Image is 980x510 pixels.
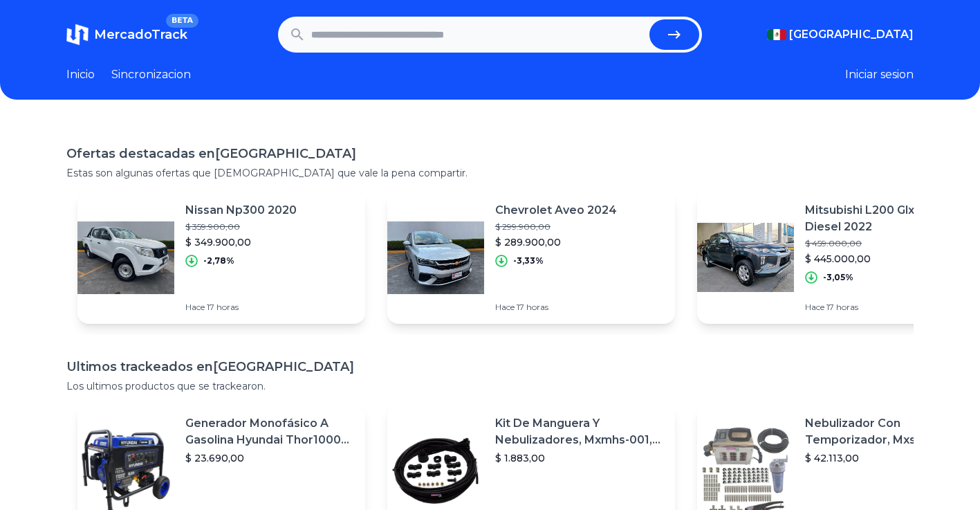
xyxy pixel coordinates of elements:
span: MercadoTrack [94,27,187,42]
p: $ 23.690,00 [185,451,354,465]
p: Los ultimos productos que se trackearon. [66,379,914,393]
p: -2,78% [203,255,234,266]
p: $ 299.900,00 [495,221,617,233]
button: [GEOGRAPHIC_DATA] [767,26,914,43]
img: MercadoTrack [66,24,89,46]
p: Mitsubishi L200 Glx 4x4 Diesel 2022 [805,202,974,235]
p: $ 1.883,00 [495,451,664,465]
a: MercadoTrackBETA [66,24,187,46]
img: Mexico [767,29,786,40]
p: $ 445.000,00 [805,252,974,266]
h1: Ultimos trackeados en [GEOGRAPHIC_DATA] [66,357,914,376]
p: Hace 17 horas [185,302,297,313]
a: Featured imageChevrolet Aveo 2024$ 299.900,00$ 289.900,00-3,33%Hace 17 horas [387,191,675,324]
p: Hace 17 horas [805,302,974,313]
p: Generador Monofásico A Gasolina Hyundai Thor10000 P 11.5 Kw [185,415,354,448]
a: Inicio [66,66,95,83]
a: Sincronizacion [111,66,191,83]
img: Featured image [77,209,174,306]
button: Iniciar sesion [845,66,914,83]
span: BETA [166,14,198,28]
p: $ 359.900,00 [185,221,297,233]
p: -3,33% [513,255,544,266]
a: Featured imageNissan Np300 2020$ 359.900,00$ 349.900,00-2,78%Hace 17 horas [77,191,365,324]
img: Featured image [387,209,484,306]
p: -3,05% [823,272,853,283]
p: Kit De Manguera Y Nebulizadores, Mxmhs-001, 6m, 6 Tees, 8 Bo [495,415,664,448]
span: [GEOGRAPHIC_DATA] [789,26,914,43]
p: Nebulizador Con Temporizador, Mxswz-009, 50m, 40 Boquillas [805,415,974,448]
p: Chevrolet Aveo 2024 [495,202,617,219]
p: Nissan Np300 2020 [185,202,297,219]
p: Estas son algunas ofertas que [DEMOGRAPHIC_DATA] que vale la pena compartir. [66,166,914,180]
h1: Ofertas destacadas en [GEOGRAPHIC_DATA] [66,144,914,163]
p: Hace 17 horas [495,302,617,313]
p: $ 42.113,00 [805,451,974,465]
p: $ 289.900,00 [495,235,617,249]
img: Featured image [697,209,794,306]
p: $ 349.900,00 [185,235,297,249]
p: $ 459.000,00 [805,238,974,249]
